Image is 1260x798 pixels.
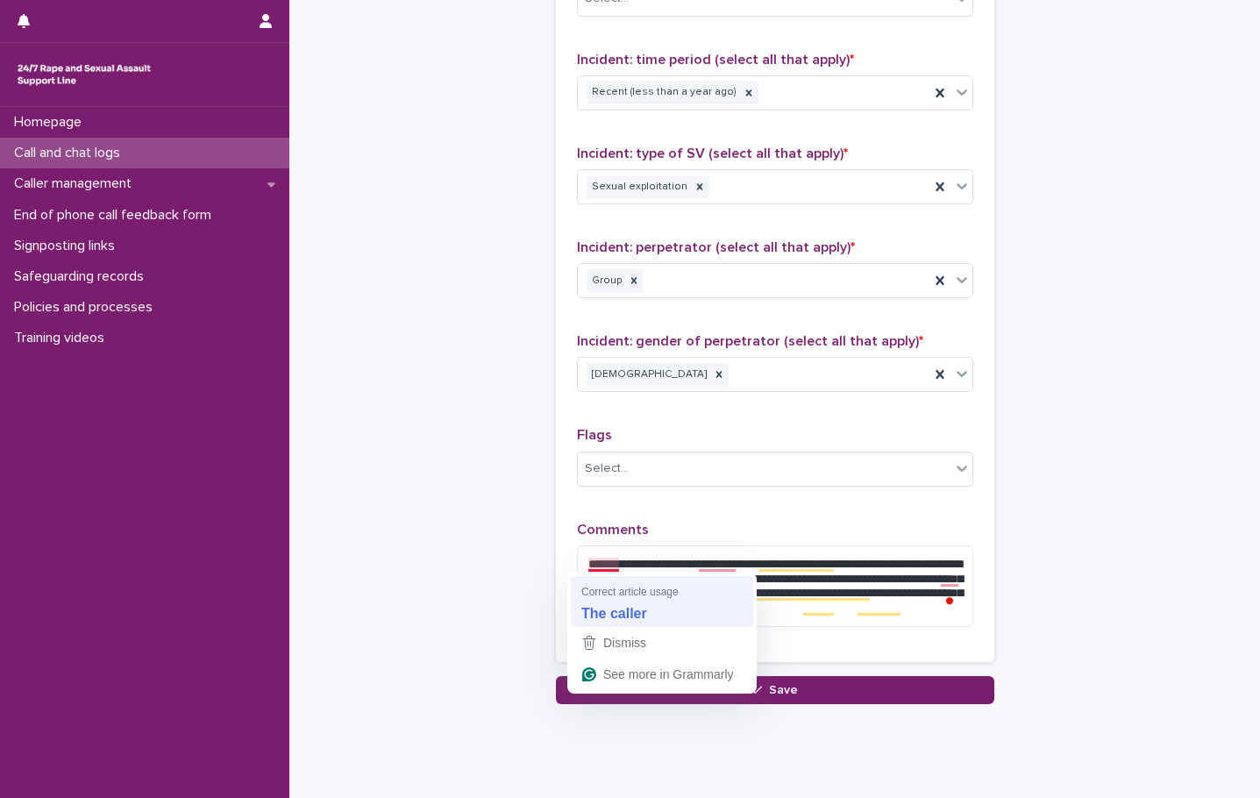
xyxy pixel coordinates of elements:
textarea: To enrich screen reader interactions, please activate Accessibility in Grammarly extension settings [577,545,973,627]
p: Signposting links [7,238,129,254]
div: Group [587,269,624,293]
button: Save [556,676,994,704]
span: Save [769,684,798,696]
img: rhQMoQhaT3yELyF149Cw [14,57,154,92]
div: Sexual exploitation [587,175,690,199]
p: Training videos [7,330,118,346]
span: Incident: time period (select all that apply) [577,53,854,67]
p: End of phone call feedback form [7,207,225,224]
p: Safeguarding records [7,268,158,285]
span: Incident: type of SV (select all that apply) [577,146,848,160]
span: Incident: gender of perpetrator (select all that apply) [577,334,923,348]
p: Caller management [7,175,146,192]
p: Homepage [7,114,96,131]
span: Flags [577,428,612,442]
span: Incident: perpetrator (select all that apply) [577,240,855,254]
p: Policies and processes [7,299,167,316]
div: [DEMOGRAPHIC_DATA] [587,363,709,387]
div: Select... [585,460,629,478]
span: Comments [577,523,649,537]
p: Call and chat logs [7,145,134,161]
div: Recent (less than a year ago) [587,81,739,104]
